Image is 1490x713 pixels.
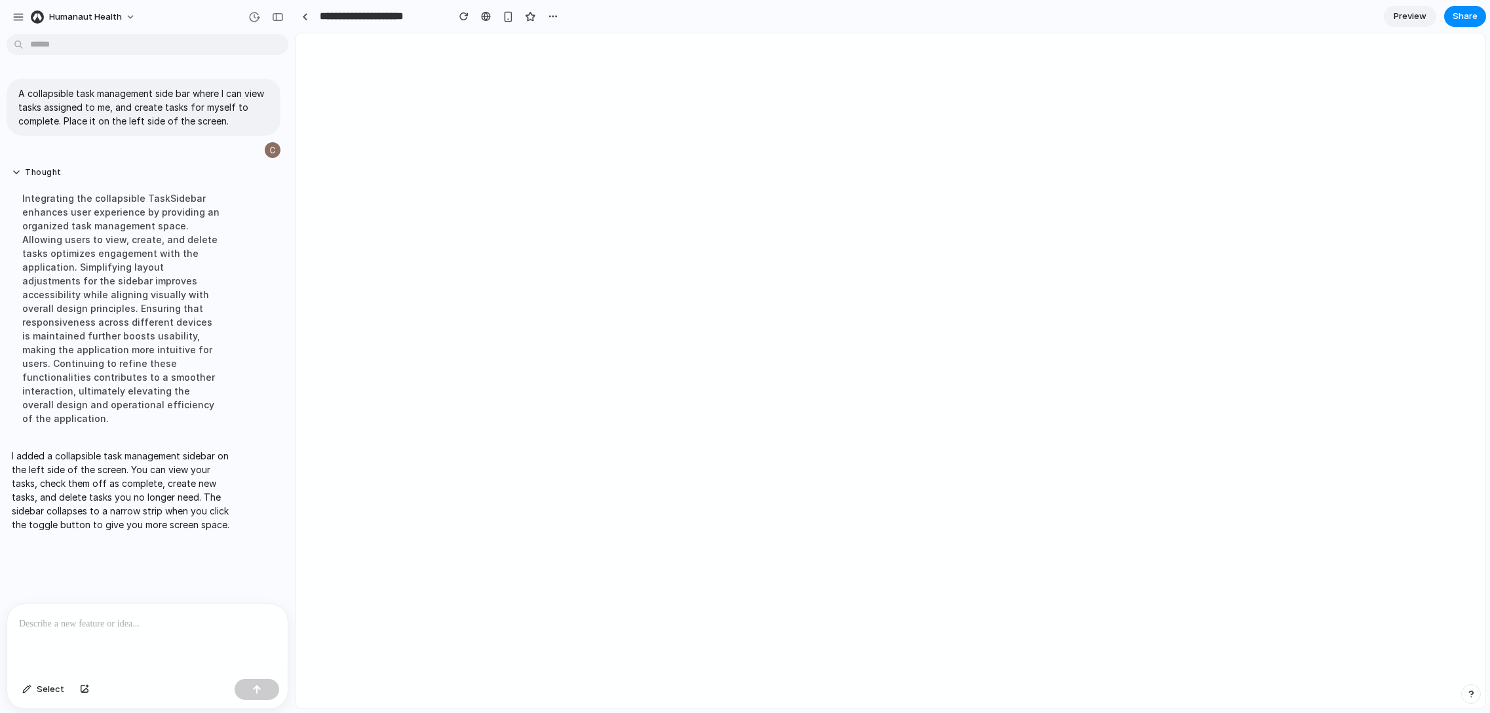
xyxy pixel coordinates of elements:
[1444,6,1486,27] button: Share
[1453,10,1478,23] span: Share
[16,679,71,700] button: Select
[49,10,122,24] span: Humanaut Health
[12,449,231,531] p: I added a collapsible task management sidebar on the left side of the screen. You can view your t...
[26,7,142,28] button: Humanaut Health
[37,683,64,696] span: Select
[1384,6,1436,27] a: Preview
[12,183,231,433] div: Integrating the collapsible TaskSidebar enhances user experience by providing an organized task m...
[1394,10,1426,23] span: Preview
[18,87,269,128] p: A collapsible task management side bar where I can view tasks assigned to me, and create tasks fo...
